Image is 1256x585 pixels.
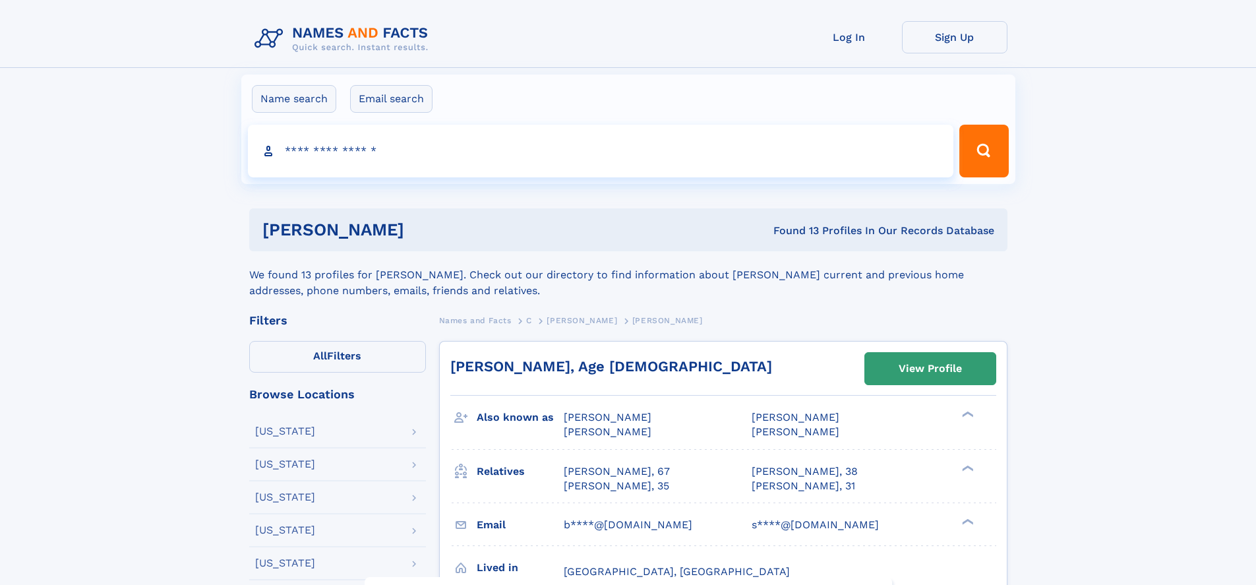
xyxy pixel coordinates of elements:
[255,426,315,437] div: [US_STATE]
[350,85,433,113] label: Email search
[752,411,839,423] span: [PERSON_NAME]
[564,479,669,493] a: [PERSON_NAME], 35
[439,312,512,328] a: Names and Facts
[313,350,327,362] span: All
[248,125,954,177] input: search input
[249,315,426,326] div: Filters
[477,557,564,579] h3: Lived in
[564,411,651,423] span: [PERSON_NAME]
[959,517,974,526] div: ❯
[450,358,772,375] a: [PERSON_NAME], Age [DEMOGRAPHIC_DATA]
[752,425,839,438] span: [PERSON_NAME]
[959,125,1008,177] button: Search Button
[526,312,532,328] a: C
[959,464,974,472] div: ❯
[255,558,315,569] div: [US_STATE]
[249,341,426,373] label: Filters
[589,224,994,238] div: Found 13 Profiles In Our Records Database
[477,406,564,429] h3: Also known as
[477,514,564,536] h3: Email
[526,316,532,325] span: C
[547,316,617,325] span: [PERSON_NAME]
[249,251,1007,299] div: We found 13 profiles for [PERSON_NAME]. Check out our directory to find information about [PERSON...
[865,353,996,385] a: View Profile
[564,425,651,438] span: [PERSON_NAME]
[752,479,855,493] a: [PERSON_NAME], 31
[249,21,439,57] img: Logo Names and Facts
[477,460,564,483] h3: Relatives
[262,222,589,238] h1: [PERSON_NAME]
[255,492,315,503] div: [US_STATE]
[255,459,315,470] div: [US_STATE]
[632,316,703,325] span: [PERSON_NAME]
[252,85,336,113] label: Name search
[959,410,974,419] div: ❯
[752,464,858,479] a: [PERSON_NAME], 38
[796,21,902,53] a: Log In
[902,21,1007,53] a: Sign Up
[899,354,962,384] div: View Profile
[547,312,617,328] a: [PERSON_NAME]
[564,565,790,578] span: [GEOGRAPHIC_DATA], [GEOGRAPHIC_DATA]
[255,525,315,536] div: [US_STATE]
[249,388,426,400] div: Browse Locations
[564,464,670,479] a: [PERSON_NAME], 67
